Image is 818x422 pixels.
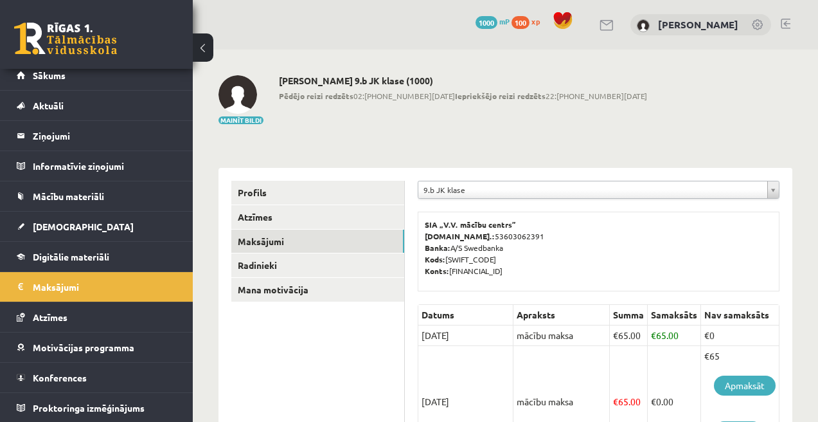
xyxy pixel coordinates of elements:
[33,402,145,414] span: Proktoringa izmēģinājums
[231,181,404,205] a: Profils
[418,181,779,198] a: 9.b JK klase
[17,151,177,181] a: Informatīvie ziņojumi
[425,266,449,276] b: Konts:
[658,18,738,31] a: [PERSON_NAME]
[714,376,776,396] a: Apmaksāt
[33,251,109,262] span: Digitālie materiāli
[499,16,510,26] span: mP
[651,396,656,407] span: €
[17,333,177,362] a: Motivācijas programma
[418,326,513,346] td: [DATE]
[17,302,177,332] a: Atzīmes
[17,272,177,302] a: Maksājumi
[425,219,517,230] b: SIA „V.V. mācību centrs”
[218,116,263,124] button: Mainīt bildi
[14,23,117,55] a: Rīgas 1. Tālmācības vidusskola
[17,121,177,151] a: Ziņojumi
[17,363,177,392] a: Konferences
[513,326,610,346] td: mācību maksa
[701,305,779,326] th: Nav samaksāts
[33,121,177,151] legend: Ziņojumi
[425,254,445,264] b: Kods:
[425,231,495,241] b: [DOMAIN_NAME].:
[279,90,647,102] span: 02:[PHONE_NUMBER][DATE] 22:[PHONE_NUMBER][DATE]
[33,151,177,181] legend: Informatīvie ziņojumi
[33,221,134,232] span: [DEMOGRAPHIC_DATA]
[231,278,404,302] a: Mana motivācija
[610,326,648,346] td: 65.00
[701,326,779,346] td: €0
[33,342,134,353] span: Motivācijas programma
[279,75,647,86] h2: [PERSON_NAME] 9.b JK klase (1000)
[455,91,546,101] b: Iepriekšējo reizi redzēts
[648,305,701,326] th: Samaksāts
[423,181,762,198] span: 9.b JK klase
[513,305,610,326] th: Apraksts
[476,16,510,26] a: 1000 mP
[637,19,650,32] img: Jana Sarkaniča
[648,326,701,346] td: 65.00
[17,181,177,211] a: Mācību materiāli
[17,91,177,120] a: Aktuāli
[613,329,618,341] span: €
[418,305,513,326] th: Datums
[218,75,257,114] img: Jana Sarkaniča
[425,243,450,253] b: Banka:
[610,305,648,326] th: Summa
[17,60,177,90] a: Sākums
[531,16,540,26] span: xp
[33,190,104,202] span: Mācību materiāli
[231,205,404,229] a: Atzīmes
[33,311,67,323] span: Atzīmes
[231,253,404,277] a: Radinieki
[425,219,772,277] p: 53603062391 A/S Swedbanka [SWIFT_CODE] [FINANCIAL_ID]
[17,212,177,241] a: [DEMOGRAPHIC_DATA]
[651,329,656,341] span: €
[511,16,546,26] a: 100 xp
[17,242,177,271] a: Digitālie materiāli
[33,69,66,81] span: Sākums
[231,230,404,253] a: Maksājumi
[279,91,353,101] b: Pēdējo reizi redzēts
[613,396,618,407] span: €
[476,16,497,29] span: 1000
[33,372,87,383] span: Konferences
[511,16,529,29] span: 100
[33,272,177,302] legend: Maksājumi
[33,100,64,111] span: Aktuāli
